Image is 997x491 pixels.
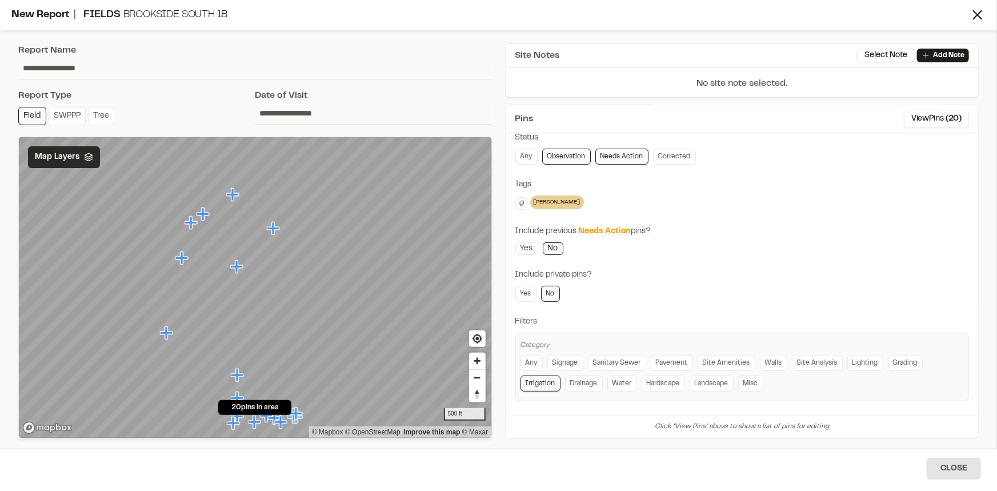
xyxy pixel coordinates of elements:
button: Edit Tags [515,197,528,210]
span: Fields [83,10,121,19]
div: Include previous pins? [515,225,970,238]
a: Drainage [565,376,603,392]
div: Category [520,340,964,350]
a: Pavement [651,355,693,371]
a: Hardscape [642,376,685,392]
a: Map feedback [403,428,460,436]
div: Filters [515,316,970,328]
div: Include private pins? [515,269,970,281]
div: Map marker [267,221,282,236]
button: Select Note [857,49,915,62]
span: Zoom out [469,370,486,386]
span: Needs Action [579,228,631,235]
div: Map marker [160,326,175,341]
div: Map marker [175,251,190,266]
div: Report Name [18,43,492,57]
a: Sanitary Sewer [588,355,646,371]
a: Maxar [462,428,489,436]
a: Water [607,376,637,392]
span: 20 pins in area [231,402,279,413]
a: Misc [738,376,763,392]
div: Map marker [260,409,275,424]
button: Find my location [469,330,486,347]
div: New Report [11,7,970,23]
div: Map marker [231,368,246,383]
a: Site Analysis [792,355,843,371]
div: Tags [515,178,970,191]
a: Any [520,355,543,371]
span: Pins [515,112,534,126]
button: Zoom in [469,353,486,369]
a: Corrected [653,149,696,165]
div: Map marker [227,416,242,431]
div: Map marker [230,260,245,274]
a: Mapbox [312,428,343,436]
span: Site Notes [515,49,560,62]
div: Map marker [197,207,211,222]
div: Map marker [226,187,241,202]
a: OpenStreetMap [345,428,401,436]
div: Map marker [231,391,246,406]
a: Site Amenities [698,355,755,371]
button: ViewPins (20) [904,110,969,128]
div: Map marker [290,406,305,421]
button: Reset bearing to north [469,386,486,402]
canvas: Map [19,137,491,438]
a: Needs Action [595,149,648,165]
button: Close [927,458,981,480]
a: Yes [515,286,536,302]
a: Irrigation [520,376,560,392]
p: No site note selected. [506,77,979,97]
div: Map marker [287,408,302,422]
p: Add Note [933,50,964,61]
div: Report Type [18,89,255,102]
div: Map marker [248,415,263,430]
a: Landscape [690,376,734,392]
a: Observation [542,149,591,165]
div: Map marker [185,215,199,230]
button: Zoom out [469,369,486,386]
a: Any [515,149,538,165]
div: 500 ft [444,408,486,421]
a: Yes [515,242,538,255]
span: Brookside South 1B [123,10,228,19]
a: Walls [760,355,787,371]
div: Map marker [274,415,289,430]
div: [PERSON_NAME] [530,195,584,209]
div: Status [515,131,970,144]
div: Date of Visit [255,89,491,102]
span: ( 20 ) [946,113,962,125]
div: Click "View Pins" above to show a list of pins for editing [506,415,979,438]
a: Grading [888,355,923,371]
a: No [543,242,563,255]
a: Signage [547,355,583,371]
div: Map marker [268,411,283,426]
a: Lighting [847,355,883,371]
a: No [541,286,560,302]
